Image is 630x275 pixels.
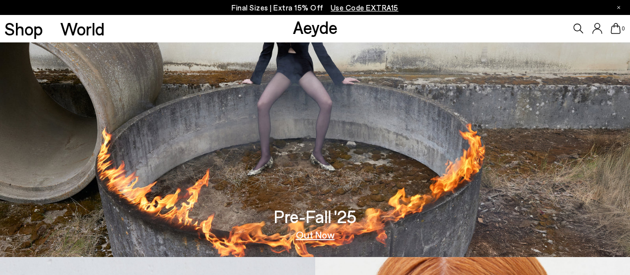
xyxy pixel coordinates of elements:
a: Shop [4,20,43,37]
a: World [60,20,105,37]
a: Aeyde [292,16,337,37]
h3: Pre-Fall '25 [274,208,357,225]
a: Out Now [296,230,335,240]
span: Navigate to /collections/ss25-final-sizes [331,3,398,12]
p: Final Sizes | Extra 15% Off [232,1,398,14]
a: 0 [611,23,621,34]
span: 0 [621,26,626,31]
